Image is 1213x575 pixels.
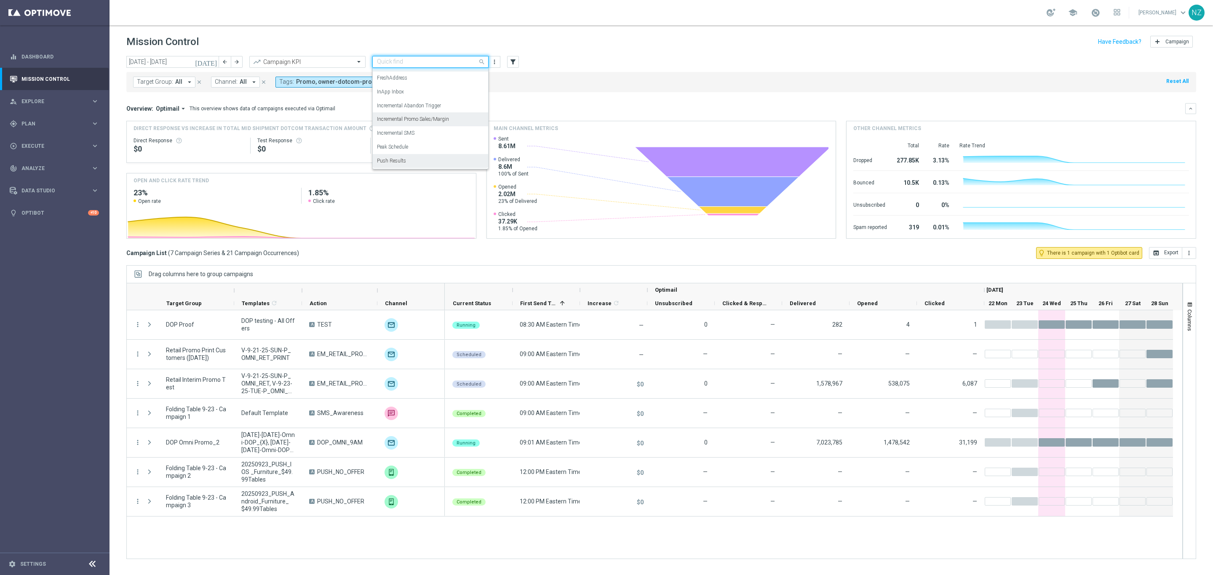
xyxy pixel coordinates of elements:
[929,197,949,211] div: 0%
[138,198,161,205] span: Open rate
[1125,300,1141,306] span: 27 Sat
[897,197,919,211] div: 0
[897,153,919,166] div: 277.85K
[790,300,816,306] span: Delivered
[241,409,288,417] span: Default Template
[10,142,17,150] i: play_circle_outline
[156,105,179,112] span: Optimail
[222,59,228,65] i: arrow_back
[452,380,486,388] colored-tag: Scheduled
[271,300,278,306] i: refresh
[186,78,193,86] i: arrow_drop_down
[490,57,499,67] button: more_vert
[21,99,91,104] span: Explore
[520,439,655,446] span: 09:01 AM Eastern Time (New York) (UTC -04:00)
[853,153,887,166] div: Dropped
[10,165,91,172] div: Analyze
[166,300,202,306] span: Target Group
[21,45,99,68] a: Dashboard
[241,431,295,454] span: 9.21.25-Sunday-Omni-DOP_{X}, 9.22.25-Monday-Omni-DOP_{X}, 9.23.25-Tuesday-Omni-DOP_{X}, 9.24.25-W...
[166,464,227,479] span: Folding Table 9-23 - Campaign 2
[703,410,708,416] span: —
[253,58,261,66] i: trending_up
[372,68,489,169] ng-dropdown-panel: Options list
[1047,249,1139,257] span: There is 1 campaign with 1 Optibot card
[905,410,910,416] span: —
[9,143,99,149] div: play_circle_outline Execute keyboard_arrow_right
[20,562,46,567] a: Settings
[832,321,842,328] span: 282
[377,116,449,123] label: Incremental Promo Sales/Margin
[10,165,17,172] i: track_changes
[637,410,644,418] p: $0
[498,136,516,142] span: Sent
[9,76,99,83] div: Mission Control
[10,187,91,194] div: Data Studio
[457,322,476,328] span: Running
[637,381,644,388] p: $0
[452,468,486,476] colored-tag: Completed
[1188,106,1194,112] i: keyboard_arrow_down
[929,153,949,166] div: 3.13%
[309,351,315,357] span: A
[445,487,1173,516] div: Press SPACE to select this row.
[1070,300,1087,306] span: 25 Thu
[149,271,253,277] div: Row Groups
[445,369,1173,399] div: Press SPACE to select this row.
[91,97,99,105] i: keyboard_arrow_right
[317,321,332,328] span: TEST
[1165,77,1189,86] button: Reset All
[91,142,99,150] i: keyboard_arrow_right
[166,321,194,328] span: DOP Proof
[153,105,190,112] button: Optimail arrow_drop_down
[973,351,977,357] span: —
[234,59,240,65] i: arrow_forward
[317,468,364,476] span: PUSH_NO_OFFER
[309,440,315,445] span: A
[377,126,484,140] div: Incremental SMS
[770,469,775,475] span: —
[196,79,202,85] i: close
[385,300,407,306] span: Channel
[457,440,476,446] span: Running
[309,381,315,386] span: A
[770,410,775,416] span: —
[929,142,949,149] div: Rate
[655,287,677,293] span: Optimail
[385,495,398,508] img: Web Push Notifications
[9,210,99,216] button: lightbulb Optibot +10
[309,322,315,327] span: A
[21,202,88,224] a: Optibot
[260,77,267,87] button: close
[134,350,142,358] i: more_vert
[134,188,294,198] h2: 23%
[498,170,529,177] span: 100% of Sent
[215,78,238,85] span: Channel:
[134,137,243,144] div: Direct Response
[445,458,1173,487] div: Press SPACE to select this row.
[241,346,295,362] span: V-9-21-25-SUN-P_OMNI_RET_PRINT
[149,271,253,277] span: Drag columns here to group campaigns
[385,436,398,450] img: Optimail
[126,36,199,48] h1: Mission Control
[9,187,99,194] div: Data Studio keyboard_arrow_right
[377,157,406,165] label: Push Results
[134,439,142,446] button: more_vert
[445,340,1173,369] div: Press SPACE to select this row.
[612,298,620,308] span: Calculate column
[385,377,398,391] img: Optimail
[127,310,445,340] div: Press SPACE to select this row.
[989,300,1007,306] span: 22 Mon
[498,218,537,225] span: 37.29K
[445,399,1173,428] div: Press SPACE to select this row.
[385,407,398,420] div: Attentive SMS
[498,198,537,205] span: 23% of Delivered
[385,466,398,479] img: OptiMobile Push
[959,439,977,446] span: 31,199
[127,369,445,399] div: Press SPACE to select this row.
[905,351,910,357] span: —
[270,298,278,308] span: Calculate column
[317,409,363,417] span: SMS_Awareness
[1068,8,1077,17] span: school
